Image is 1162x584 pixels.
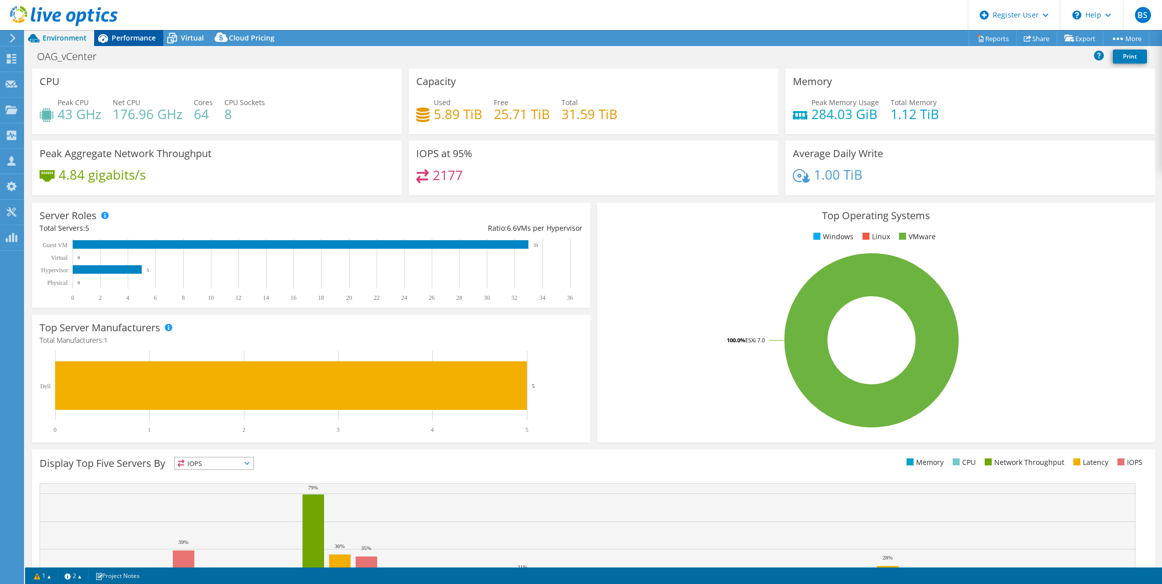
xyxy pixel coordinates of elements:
li: Memory [904,457,944,468]
a: 2 [58,569,89,582]
text: 12 [235,294,241,301]
h4: 43 GHz [58,109,101,120]
h3: Capacity [416,76,456,87]
text: 28% [883,554,893,560]
h4: 31.59 TiB [561,109,618,120]
span: CPU Sockets [224,98,265,107]
text: 21% [517,564,527,570]
span: Peak CPU [58,98,89,107]
text: 36% [335,543,345,549]
text: Hypervisor [41,267,68,274]
a: Export [1057,31,1103,46]
span: Virtual [181,33,204,43]
text: 2 [242,426,245,433]
text: Guest VM [43,242,68,249]
text: 35% [361,545,371,551]
h3: Memory [793,76,832,87]
text: 4 [431,426,434,433]
tspan: ESXi 7.0 [745,336,765,344]
a: Print [1113,50,1147,64]
text: 2 [99,294,102,301]
h4: 176.96 GHz [113,109,182,120]
span: Performance [112,33,156,43]
text: 3 [337,426,340,433]
span: Peak Memory Usage [811,98,879,107]
li: IOPS [1115,457,1142,468]
div: Ratio: VMs per Hypervisor [311,223,583,234]
text: 0 [78,255,80,260]
text: 8 [182,294,185,301]
h3: Server Roles [40,210,97,221]
span: Cores [194,98,213,107]
span: Total [561,98,578,107]
text: 34 [539,294,545,301]
text: 14 [263,294,269,301]
text: 79% [308,484,318,490]
h3: Average Daily Write [793,148,883,159]
tspan: 100.0% [727,336,745,344]
text: Virtual [51,254,68,261]
a: Project Notes [88,569,147,582]
a: Share [1016,31,1057,46]
span: Total Memory [891,98,937,107]
text: 32 [511,294,517,301]
span: Free [494,98,508,107]
li: CPU [950,457,976,468]
span: IOPS [175,457,253,469]
span: Net CPU [113,98,140,107]
h4: 284.03 GiB [811,109,879,120]
text: 24 [401,294,407,301]
span: 5 [85,223,89,233]
text: 5 [532,383,535,389]
text: 0 [54,426,57,433]
a: More [1103,31,1149,46]
text: 36 [567,294,573,301]
h4: 4.84 gigabits/s [59,169,146,180]
text: 4 [126,294,129,301]
text: Dell [40,383,51,390]
h4: 64 [194,109,213,120]
h4: 25.71 TiB [494,109,550,120]
text: Physical [47,279,68,286]
text: 6 [154,294,157,301]
li: Latency [1071,457,1108,468]
text: 16 [290,294,297,301]
span: 1 [104,335,108,345]
text: 5 [147,268,149,273]
text: 20 [346,294,352,301]
li: VMware [897,231,936,242]
text: 18 [318,294,324,301]
text: 5 [525,426,528,433]
text: 39% [178,539,188,545]
h1: OAG_vCenter [33,51,112,62]
h3: CPU [40,76,60,87]
h3: Top Server Manufacturers [40,322,160,333]
text: 0 [78,280,80,285]
h4: 1.12 TiB [891,109,939,120]
div: Total Servers: [40,223,311,234]
text: 22 [374,294,380,301]
h4: 2177 [433,170,463,181]
text: 26 [429,294,435,301]
text: 1 [148,426,151,433]
h4: 5.89 TiB [434,109,482,120]
li: Linux [860,231,890,242]
span: Environment [43,33,87,43]
h3: Top Operating Systems [605,210,1147,221]
span: 6.6 [507,223,517,233]
svg: \n [1072,11,1081,20]
text: 10 [208,294,214,301]
h4: Total Manufacturers: [40,335,583,346]
li: Windows [811,231,853,242]
li: Network Throughput [982,457,1064,468]
a: Reports [969,31,1017,46]
text: 33 [533,243,538,248]
a: 1 [27,569,58,582]
span: Used [434,98,451,107]
h3: Peak Aggregate Network Throughput [40,148,211,159]
h4: 8 [224,109,265,120]
text: 30 [484,294,490,301]
span: BS [1135,7,1151,23]
text: 0 [71,294,74,301]
span: Cloud Pricing [229,33,274,43]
